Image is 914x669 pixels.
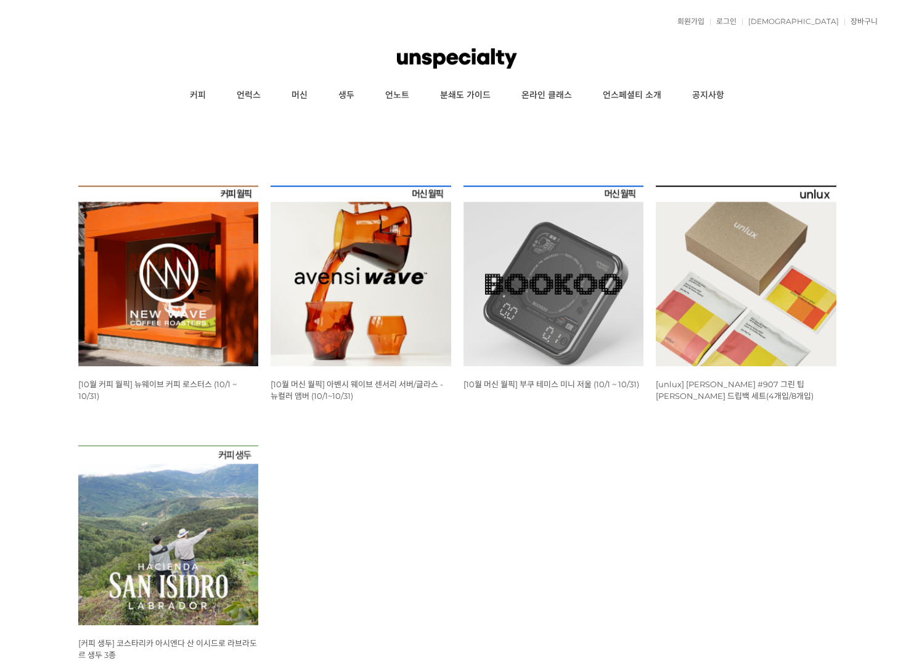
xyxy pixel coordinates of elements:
a: 공지사항 [677,80,740,111]
a: 언노트 [370,80,425,111]
a: [10월 머신 월픽] 부쿠 테미스 미니 저울 (10/1 ~ 10/31) [463,379,639,389]
a: 온라인 클래스 [506,80,587,111]
a: 커피 [174,80,221,111]
a: [10월 커피 월픽] 뉴웨이브 커피 로스터스 (10/1 ~ 10/31) [78,379,237,401]
a: 로그인 [710,18,737,25]
a: 장바구니 [844,18,878,25]
img: [10월 머신 월픽] 아벤시 웨이브 센서리 서버/글라스 - 뉴컬러 앰버 (10/1~10/31) [271,186,451,366]
a: [DEMOGRAPHIC_DATA] [742,18,839,25]
img: 언스페셜티 몰 [397,40,516,77]
a: [10월 머신 월픽] 아벤시 웨이브 센서리 서버/글라스 - 뉴컬러 앰버 (10/1~10/31) [271,379,443,401]
a: 분쇄도 가이드 [425,80,506,111]
a: 언스페셜티 소개 [587,80,677,111]
img: [10월 머신 월픽] 부쿠 테미스 미니 저울 (10/1 ~ 10/31) [463,186,644,366]
img: [10월 커피 월픽] 뉴웨이브 커피 로스터스 (10/1 ~ 10/31) [78,186,259,366]
a: [커피 생두] 코스타리카 아시엔다 산 이시드로 라브라도르 생두 3종 [78,638,257,660]
a: 생두 [323,80,370,111]
a: [unlux] [PERSON_NAME] #907 그린 팁 [PERSON_NAME] 드립백 세트(4개입/8개입) [656,379,814,401]
img: 코스타리카 아시엔다 산 이시드로 라브라도르 [78,445,259,626]
a: 언럭스 [221,80,276,111]
img: [unlux] 파나마 잰슨 #907 그린 팁 게이샤 워시드 드립백 세트(4개입/8개입) [656,186,836,366]
a: 회원가입 [671,18,704,25]
a: 머신 [276,80,323,111]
